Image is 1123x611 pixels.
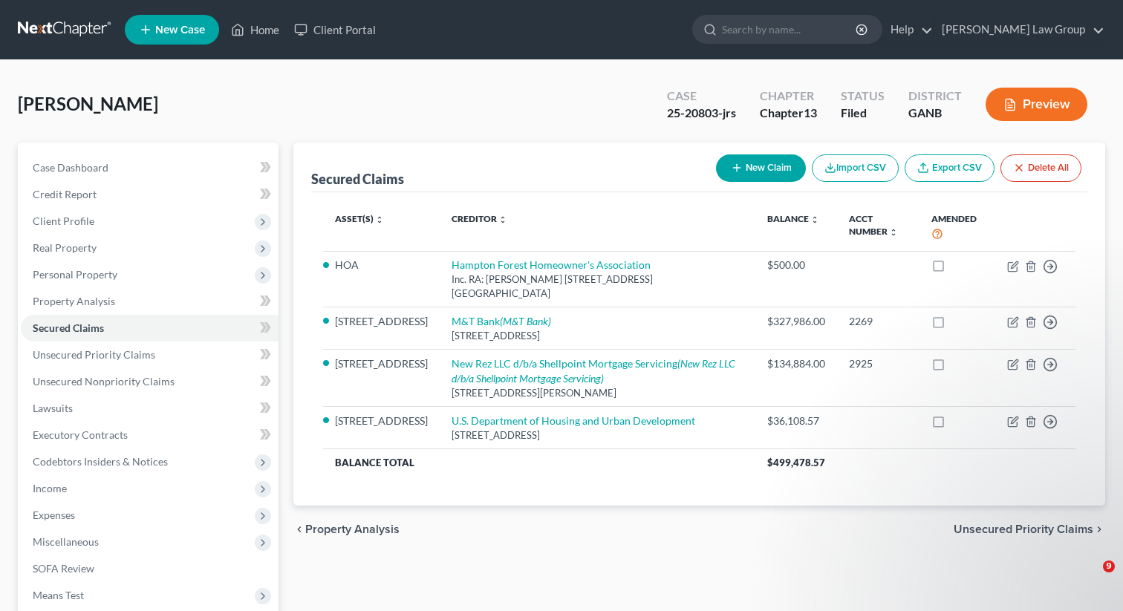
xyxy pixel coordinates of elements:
[452,272,743,300] div: Inc. RA: [PERSON_NAME] [STREET_ADDRESS] [GEOGRAPHIC_DATA]
[760,88,817,105] div: Chapter
[452,213,507,224] a: Creditor unfold_more
[934,16,1104,43] a: [PERSON_NAME] Law Group
[21,342,279,368] a: Unsecured Priority Claims
[21,422,279,448] a: Executory Contracts
[33,509,75,521] span: Expenses
[919,204,995,251] th: Amended
[722,16,858,43] input: Search by name...
[33,402,73,414] span: Lawsuits
[667,105,736,122] div: 25-20803-jrs
[33,268,117,281] span: Personal Property
[33,188,97,200] span: Credit Report
[716,154,806,182] button: New Claim
[889,228,898,237] i: unfold_more
[21,555,279,582] a: SOFA Review
[452,414,695,427] a: U.S. Department of Housing and Urban Development
[33,482,67,494] span: Income
[18,93,158,114] span: [PERSON_NAME]
[767,258,825,272] div: $500.00
[804,105,817,120] span: 13
[498,215,507,224] i: unfold_more
[986,88,1087,121] button: Preview
[760,105,817,122] div: Chapter
[305,523,400,535] span: Property Analysis
[33,562,94,575] span: SOFA Review
[33,321,104,334] span: Secured Claims
[33,295,115,307] span: Property Analysis
[883,16,933,43] a: Help
[1103,561,1115,572] span: 9
[767,457,825,468] span: $499,478.57
[335,314,428,329] li: [STREET_ADDRESS]
[323,449,755,476] th: Balance Total
[335,414,428,428] li: [STREET_ADDRESS]
[21,368,279,395] a: Unsecured Nonpriority Claims
[21,315,279,342] a: Secured Claims
[33,348,155,361] span: Unsecured Priority Claims
[293,523,305,535] i: chevron_left
[33,161,108,174] span: Case Dashboard
[500,315,551,327] i: (M&T Bank)
[452,428,743,442] div: [STREET_ADDRESS]
[1072,561,1108,596] iframe: Intercom live chat
[335,258,428,272] li: HOA
[452,258,651,271] a: Hampton Forest Homeowner's Association
[21,395,279,422] a: Lawsuits
[375,215,384,224] i: unfold_more
[1000,154,1081,182] button: Delete All
[767,314,825,329] div: $327,986.00
[21,181,279,208] a: Credit Report
[908,88,962,105] div: District
[810,215,819,224] i: unfold_more
[849,213,898,237] a: Acct Number unfold_more
[335,213,384,224] a: Asset(s) unfold_more
[905,154,995,182] a: Export CSV
[33,535,99,548] span: Miscellaneous
[841,105,885,122] div: Filed
[452,357,735,385] a: New Rez LLC d/b/a Shellpoint Mortgage Servicing(New Rez LLC d/b/a Shellpoint Mortgage Servicing)
[767,414,825,428] div: $36,108.57
[33,428,128,441] span: Executory Contracts
[33,375,175,388] span: Unsecured Nonpriority Claims
[33,241,97,254] span: Real Property
[293,523,400,535] button: chevron_left Property Analysis
[452,386,743,400] div: [STREET_ADDRESS][PERSON_NAME]
[452,357,735,385] i: (New Rez LLC d/b/a Shellpoint Mortgage Servicing)
[841,88,885,105] div: Status
[452,329,743,343] div: [STREET_ADDRESS]
[767,356,825,371] div: $134,884.00
[33,589,84,601] span: Means Test
[287,16,383,43] a: Client Portal
[335,356,428,371] li: [STREET_ADDRESS]
[33,455,168,468] span: Codebtors Insiders & Notices
[21,288,279,315] a: Property Analysis
[21,154,279,181] a: Case Dashboard
[155,24,205,36] span: New Case
[224,16,287,43] a: Home
[452,315,551,327] a: M&T Bank(M&T Bank)
[849,314,908,329] div: 2269
[667,88,736,105] div: Case
[849,356,908,371] div: 2925
[767,213,819,224] a: Balance unfold_more
[311,170,404,188] div: Secured Claims
[812,154,899,182] button: Import CSV
[908,105,962,122] div: GANB
[33,215,94,227] span: Client Profile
